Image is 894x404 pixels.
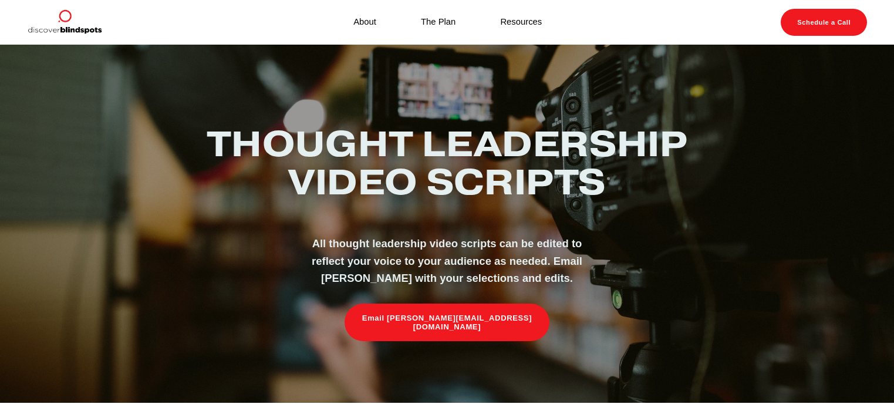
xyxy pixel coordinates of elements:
a: Email [PERSON_NAME][EMAIL_ADDRESS][DOMAIN_NAME] [345,304,550,341]
strong: All thought leadership video scripts can be edited to reflect your voice to your audience as need... [312,237,585,284]
h2: Thought Leadership Video Scripts [203,124,691,201]
img: Discover Blind Spots [27,9,102,36]
a: Schedule a Call [781,9,867,36]
a: The Plan [421,15,456,31]
a: Resources [500,15,542,31]
a: About [353,15,376,31]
